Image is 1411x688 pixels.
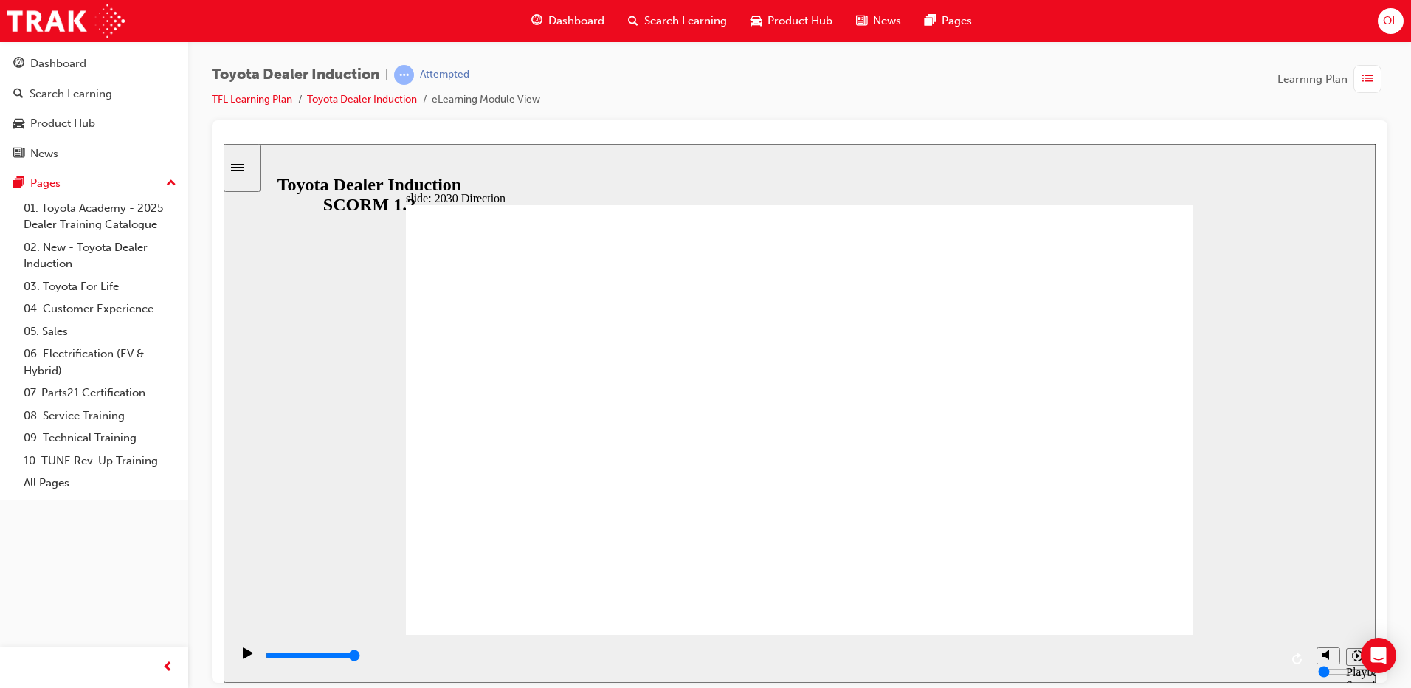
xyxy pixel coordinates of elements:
[6,47,182,170] button: DashboardSearch LearningProduct HubNews
[18,382,182,405] a: 07. Parts21 Certification
[6,170,182,197] button: Pages
[1361,638,1396,673] div: Open Intercom Messenger
[1094,522,1190,534] input: volume
[212,66,379,83] span: Toyota Dealer Induction
[166,174,176,193] span: up-icon
[1063,504,1086,526] button: Replay (Ctrl+Alt+R)
[18,275,182,298] a: 03. Toyota For Life
[18,450,182,472] a: 10. TUNE Rev-Up Training
[18,197,182,236] a: 01. Toyota Academy - 2025 Dealer Training Catalogue
[1277,65,1387,93] button: Learning Plan
[1383,13,1398,30] span: OL
[1086,491,1145,539] div: misc controls
[1093,503,1117,520] button: Unmute (Ctrl+Alt+M)
[6,110,182,137] a: Product Hub
[6,80,182,108] a: Search Learning
[739,6,844,36] a: car-iconProduct Hub
[18,297,182,320] a: 04. Customer Experience
[212,93,292,106] a: TFL Learning Plan
[7,491,1086,539] div: playback controls
[30,115,95,132] div: Product Hub
[18,320,182,343] a: 05. Sales
[18,427,182,450] a: 09. Technical Training
[644,13,727,30] span: Search Learning
[30,55,86,72] div: Dashboard
[531,12,542,30] span: guage-icon
[13,148,24,161] span: news-icon
[1122,504,1145,522] button: Playback speed
[6,50,182,78] a: Dashboard
[41,506,137,517] input: slide progress
[385,66,388,83] span: |
[548,13,604,30] span: Dashboard
[7,503,32,528] button: Play (Ctrl+Alt+P)
[18,472,182,495] a: All Pages
[1122,522,1145,548] div: Playback Speed
[13,177,24,190] span: pages-icon
[520,6,616,36] a: guage-iconDashboard
[6,140,182,168] a: News
[856,12,867,30] span: news-icon
[420,68,469,82] div: Attempted
[767,13,832,30] span: Product Hub
[432,92,540,109] li: eLearning Module View
[1362,70,1373,89] span: list-icon
[628,12,638,30] span: search-icon
[307,93,417,106] a: Toyota Dealer Induction
[844,6,913,36] a: news-iconNews
[1277,71,1348,88] span: Learning Plan
[18,405,182,427] a: 08. Service Training
[18,236,182,275] a: 02. New - Toyota Dealer Induction
[913,6,984,36] a: pages-iconPages
[30,86,112,103] div: Search Learning
[162,658,173,677] span: prev-icon
[1378,8,1404,34] button: OL
[13,117,24,131] span: car-icon
[394,65,414,85] span: learningRecordVerb_ATTEMPT-icon
[30,145,58,162] div: News
[13,58,24,71] span: guage-icon
[7,4,125,38] img: Trak
[616,6,739,36] a: search-iconSearch Learning
[18,343,182,382] a: 06. Electrification (EV & Hybrid)
[873,13,901,30] span: News
[751,12,762,30] span: car-icon
[942,13,972,30] span: Pages
[30,175,61,192] div: Pages
[13,88,24,101] span: search-icon
[925,12,936,30] span: pages-icon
